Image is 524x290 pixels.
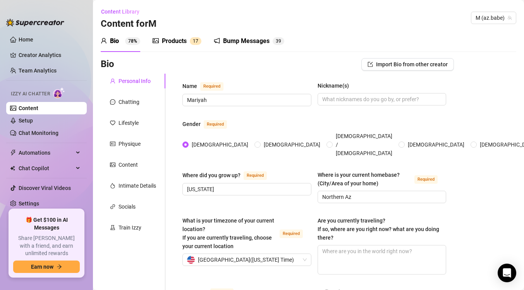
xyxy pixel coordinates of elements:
[53,87,65,98] img: AI Chatter
[19,36,33,43] a: Home
[322,193,440,201] input: Where is your current homebase? (City/Area of your home)
[10,166,15,171] img: Chat Copilot
[110,204,115,209] span: link
[101,58,114,71] h3: Bio
[19,105,38,111] a: Content
[214,38,220,44] span: notification
[31,264,53,270] span: Earn now
[318,171,447,188] label: Where is your current homebase? (City/Area of your home)
[119,140,141,148] div: Physique
[110,162,115,167] span: picture
[119,181,156,190] div: Intimate Details
[182,119,235,129] label: Gender
[414,175,438,184] span: Required
[318,171,412,188] div: Where is your current homebase? (City/Area of your home)
[193,38,196,44] span: 1
[223,36,270,46] div: Bump Messages
[19,130,58,136] a: Chat Monitoring
[322,95,440,104] input: Nickname(s)
[182,81,232,91] label: Name
[19,117,33,124] a: Setup
[333,132,395,157] span: [DEMOGRAPHIC_DATA] / [DEMOGRAPHIC_DATA]
[19,162,74,174] span: Chat Copilot
[101,9,139,15] span: Content Library
[182,82,197,90] div: Name
[273,37,284,45] sup: 39
[278,38,281,44] span: 9
[110,141,115,147] span: idcard
[110,120,115,126] span: heart
[119,161,138,169] div: Content
[110,78,115,84] span: user
[6,19,64,26] img: logo-BBDzfeDw.svg
[318,217,439,241] span: Are you currently traveling? If so, where are you right now? what are you doing there?
[101,18,156,30] h3: Content for M
[182,120,201,128] div: Gender
[101,5,146,18] button: Content Library
[13,216,80,231] span: 🎁 Get $100 in AI Messages
[318,81,349,90] div: Nickname(s)
[125,37,140,45] sup: 78%
[19,49,81,61] a: Creator Analytics
[19,67,57,74] a: Team Analytics
[119,119,139,127] div: Lifestyle
[119,77,151,85] div: Personal Info
[276,38,278,44] span: 3
[13,235,80,257] span: Share [PERSON_NAME] with a friend, and earn unlimited rewards
[204,120,227,129] span: Required
[190,37,201,45] sup: 17
[361,58,454,71] button: Import Bio from other creator
[182,217,274,249] span: What is your timezone of your current location? If you are currently traveling, choose your curre...
[187,185,305,193] input: Where did you grow up?
[110,36,119,46] div: Bio
[280,230,303,238] span: Required
[101,38,107,44] span: user
[57,264,62,269] span: arrow-right
[162,36,187,46] div: Products
[261,140,323,149] span: [DEMOGRAPHIC_DATA]
[19,185,71,191] a: Discover Viral Videos
[119,98,139,106] div: Chatting
[13,261,80,273] button: Earn nowarrow-right
[10,150,16,156] span: thunderbolt
[153,38,159,44] span: picture
[200,82,223,91] span: Required
[110,99,115,105] span: message
[376,61,448,67] span: Import Bio from other creator
[19,200,39,207] a: Settings
[318,81,354,90] label: Nickname(s)
[368,62,373,67] span: import
[187,256,195,264] img: us
[198,254,294,266] span: [GEOGRAPHIC_DATA] ( [US_STATE] Time )
[11,90,50,98] span: Izzy AI Chatter
[244,171,267,180] span: Required
[110,225,115,230] span: experiment
[196,38,198,44] span: 7
[476,12,512,24] span: M (az.babe)
[189,140,251,149] span: [DEMOGRAPHIC_DATA]
[507,16,512,20] span: team
[110,183,115,188] span: fire
[187,96,305,104] input: Name
[19,147,74,159] span: Automations
[405,140,467,149] span: [DEMOGRAPHIC_DATA]
[498,264,516,282] div: Open Intercom Messenger
[119,202,136,211] div: Socials
[119,223,141,232] div: Train Izzy
[182,171,241,180] div: Where did you grow up?
[182,171,275,180] label: Where did you grow up?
